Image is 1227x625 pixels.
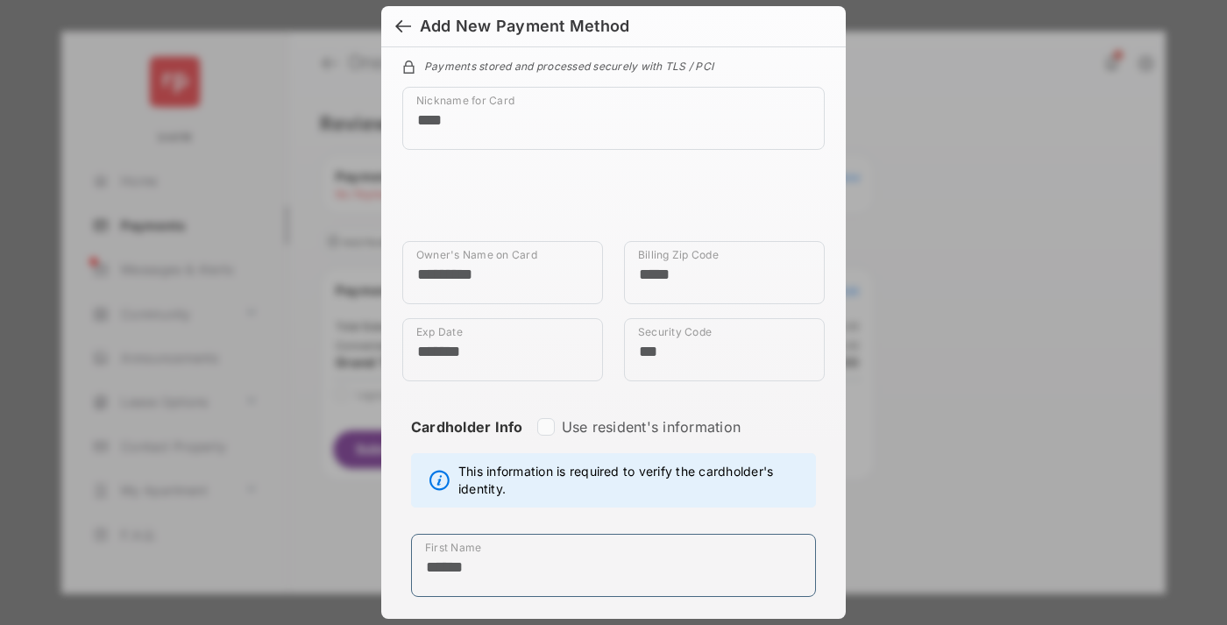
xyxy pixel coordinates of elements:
strong: Cardholder Info [411,418,523,467]
div: Payments stored and processed securely with TLS / PCI [402,57,825,73]
label: Use resident's information [562,418,741,436]
span: This information is required to verify the cardholder's identity. [458,463,806,498]
div: Add New Payment Method [420,17,629,36]
iframe: Credit card field [402,164,825,241]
